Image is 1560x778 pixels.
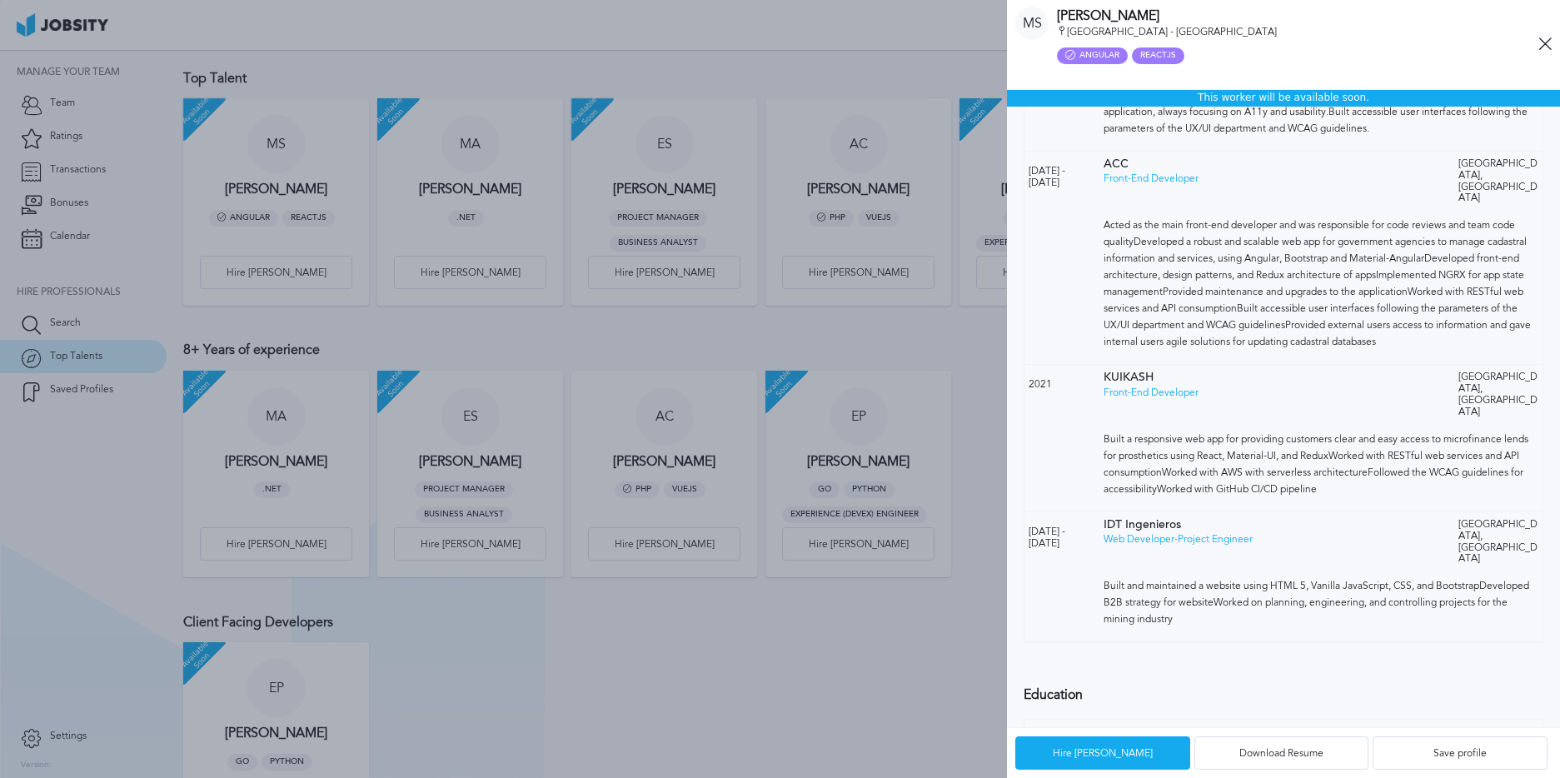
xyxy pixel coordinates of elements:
[1057,47,1128,64] div: Angular
[1015,736,1190,770] button: Hire [PERSON_NAME]
[1029,166,1095,189] p: [DATE] - [DATE]
[1373,737,1547,771] div: Save profile
[1194,736,1369,770] button: Download Resume
[1458,519,1538,565] p: [GEOGRAPHIC_DATA], [GEOGRAPHIC_DATA]
[1029,526,1095,550] p: [DATE] - [DATE]
[1104,577,1538,627] p: Built and maintained a website using HTML 5, Vanilla JavaScript, CSS, and Bootstrap Developed B2B...
[1024,687,1543,702] h3: Education
[1373,736,1548,770] button: Save profile
[1104,370,1154,384] span: KUIKASH
[1057,8,1159,23] h3: [PERSON_NAME]
[1104,157,1129,171] span: ACC
[1195,737,1368,771] div: Download Resume
[1016,737,1189,771] div: Hire [PERSON_NAME]
[1104,431,1538,497] p: Built a responsive web app for providing customers clear and easy access to microfinance lends fo...
[1104,534,1450,546] p: Web Developer-Project Engineer
[1458,372,1538,417] p: [GEOGRAPHIC_DATA], [GEOGRAPHIC_DATA]
[1104,517,1181,531] span: IDT Ingenieros
[1458,158,1538,204] p: [GEOGRAPHIC_DATA], [GEOGRAPHIC_DATA]
[1029,379,1095,391] p: 2021
[1015,7,1049,40] div: M S
[1132,47,1184,64] div: ReactJS
[1007,90,1560,107] div: This worker will be available soon.
[1104,217,1538,350] p: Acted as the main front-end developer and was responsible for code reviews and team code quality ...
[1104,173,1450,185] p: Front-End Developer
[1104,387,1450,399] p: Front-End Developer
[1057,26,1277,37] span: [GEOGRAPHIC_DATA] - [GEOGRAPHIC_DATA]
